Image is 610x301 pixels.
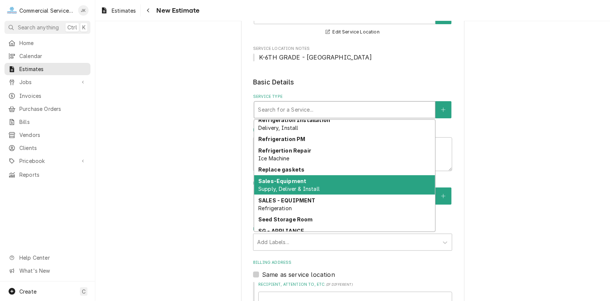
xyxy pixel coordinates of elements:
span: Refrigeration [258,205,292,211]
span: Create [19,288,36,295]
div: Service Location Notes [253,46,452,62]
a: Estimates [98,4,139,17]
strong: SG - APPLIANCE [258,228,304,234]
span: K [82,23,86,31]
svg: Create New Equipment [441,193,445,199]
div: Equipment [253,180,452,217]
span: Supply, Deliver & Install [258,186,320,192]
span: Ice Machine [258,155,290,161]
span: K-6TH GRADE - [GEOGRAPHIC_DATA] [259,54,372,61]
label: Equipment [253,180,452,186]
a: Home [4,37,90,49]
a: Calendar [4,50,90,62]
span: Service Location Notes [253,53,452,62]
span: Ctrl [67,23,77,31]
button: Create New Equipment [435,188,451,205]
span: Clients [19,144,87,152]
a: Purchase Orders [4,103,90,115]
a: Reports [4,169,90,181]
span: New Estimate [154,6,199,16]
span: Search anything [18,23,59,31]
a: Vendors [4,129,90,141]
label: Reason For Call [253,127,452,133]
a: Go to What's New [4,265,90,277]
label: Billing Address [253,260,452,266]
a: Bills [4,116,90,128]
span: C [82,288,86,295]
button: Navigate back [142,4,154,16]
div: Labels [253,226,452,250]
span: Vendors [19,131,87,139]
div: John Key's Avatar [78,5,89,16]
span: What's New [19,267,86,275]
button: Search anythingCtrlK [4,21,90,34]
span: Estimates [19,65,87,73]
a: Go to Jobs [4,76,90,88]
div: Reason For Call [253,127,452,171]
div: C [7,5,17,16]
strong: Replace gaskets [258,166,304,173]
span: Invoices [19,92,87,100]
span: Help Center [19,254,86,262]
div: JK [78,5,89,16]
span: Reports [19,171,87,179]
strong: Sales-Equipment [258,178,306,184]
span: Home [19,39,87,47]
a: Estimates [4,63,90,75]
label: Service Type [253,94,452,100]
span: Estimates [112,7,136,15]
span: Bills [19,118,87,126]
span: Purchase Orders [19,105,87,113]
strong: Seed Storage Room [258,216,313,222]
span: ( if different ) [326,282,353,286]
button: Create New Service [435,101,451,118]
button: Edit Service Location [325,28,381,37]
span: Service Location Notes [253,46,452,52]
a: Go to Help Center [4,252,90,264]
label: Labels [253,226,452,232]
span: Delivery, Install [258,125,298,131]
div: Commercial Service Co. [19,7,74,15]
legend: Basic Details [253,77,452,87]
label: Recipient, Attention To, etc. [258,282,452,288]
span: Calendar [19,52,87,60]
strong: Refrigertion Repair [258,147,311,154]
strong: Refrigeration PM [258,136,306,142]
svg: Create New Service [441,107,445,112]
a: Invoices [4,90,90,102]
a: Clients [4,142,90,154]
strong: SALES - EQUIPMENT [258,197,316,204]
label: Same as service location [262,270,335,279]
span: Jobs [19,78,76,86]
div: Service Type [253,94,452,118]
strong: Refrigeration Installation [258,117,330,123]
div: Commercial Service Co.'s Avatar [7,5,17,16]
a: Go to Pricebook [4,155,90,167]
span: Pricebook [19,157,76,165]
